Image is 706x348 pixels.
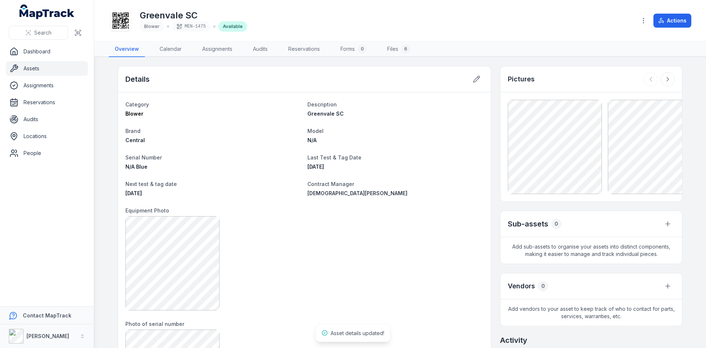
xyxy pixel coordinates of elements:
a: Assignments [6,78,88,93]
button: Search [9,26,68,40]
span: [DATE] [307,164,324,170]
span: Contract Manager [307,181,354,187]
button: Actions [653,14,691,28]
span: Add vendors to your asset to keep track of who to contact for parts, services, warranties, etc. [500,299,682,326]
div: 0 [538,281,548,291]
strong: [PERSON_NAME] [26,333,69,339]
span: Blower [125,110,143,117]
a: Forms0 [335,42,372,57]
h3: Pictures [508,74,535,84]
h2: Sub-assets [508,219,548,229]
h2: Details [125,74,150,84]
a: [DEMOGRAPHIC_DATA][PERSON_NAME] [307,190,484,197]
a: Assets [6,61,88,76]
a: Audits [247,42,274,57]
div: 0 [358,45,367,53]
span: Greenvale SC [307,110,344,117]
span: Asset details updated! [331,330,384,336]
span: [DATE] [125,190,142,196]
h3: Vendors [508,281,535,291]
span: N/A [307,137,317,143]
div: Available [218,21,247,32]
h1: Greenvale SC [140,10,247,21]
div: MEN-1475 [172,21,210,32]
a: MapTrack [19,4,75,19]
span: Photo of serial number [125,321,184,327]
a: Calendar [154,42,188,57]
span: Add sub-assets to organise your assets into distinct components, making it easier to manage and t... [500,237,682,264]
span: Central [125,137,145,143]
a: Locations [6,129,88,144]
time: 8/5/2025, 11:25:00 AM [307,164,324,170]
a: Overview [109,42,145,57]
div: 0 [551,219,561,229]
span: Model [307,128,324,134]
span: N/A Blue [125,164,147,170]
a: Assignments [196,42,238,57]
a: Reservations [6,95,88,110]
span: Brand [125,128,140,134]
span: Next test & tag date [125,181,177,187]
span: Blower [144,24,160,29]
span: Description [307,101,337,108]
time: 2/5/2026, 10:25:00 AM [125,190,142,196]
span: Equipment Photo [125,207,169,214]
span: Search [34,29,51,36]
a: Reservations [282,42,326,57]
strong: Contact MapTrack [23,312,71,319]
span: Last Test & Tag Date [307,154,361,161]
a: Audits [6,112,88,127]
a: People [6,146,88,161]
a: Files6 [381,42,416,57]
h2: Activity [500,335,527,345]
span: Category [125,101,149,108]
div: 6 [401,45,410,53]
span: Serial Number [125,154,162,161]
a: Dashboard [6,44,88,59]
